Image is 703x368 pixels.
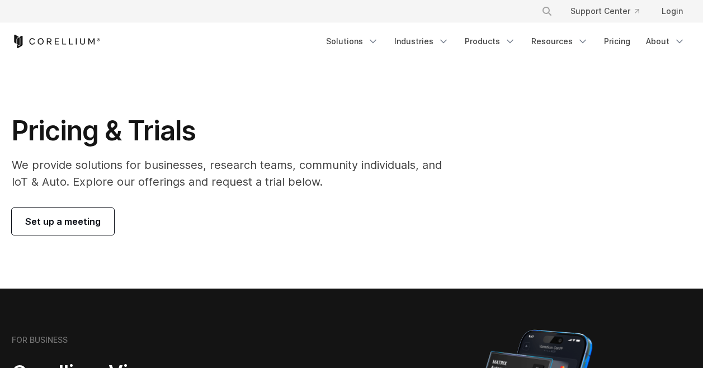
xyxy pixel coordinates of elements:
[537,1,557,21] button: Search
[12,35,101,48] a: Corellium Home
[12,208,114,235] a: Set up a meeting
[388,31,456,51] a: Industries
[319,31,692,51] div: Navigation Menu
[653,1,692,21] a: Login
[12,157,457,190] p: We provide solutions for businesses, research teams, community individuals, and IoT & Auto. Explo...
[528,1,692,21] div: Navigation Menu
[639,31,692,51] a: About
[12,114,457,148] h1: Pricing & Trials
[319,31,385,51] a: Solutions
[25,215,101,228] span: Set up a meeting
[12,335,68,345] h6: FOR BUSINESS
[562,1,648,21] a: Support Center
[525,31,595,51] a: Resources
[597,31,637,51] a: Pricing
[458,31,522,51] a: Products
